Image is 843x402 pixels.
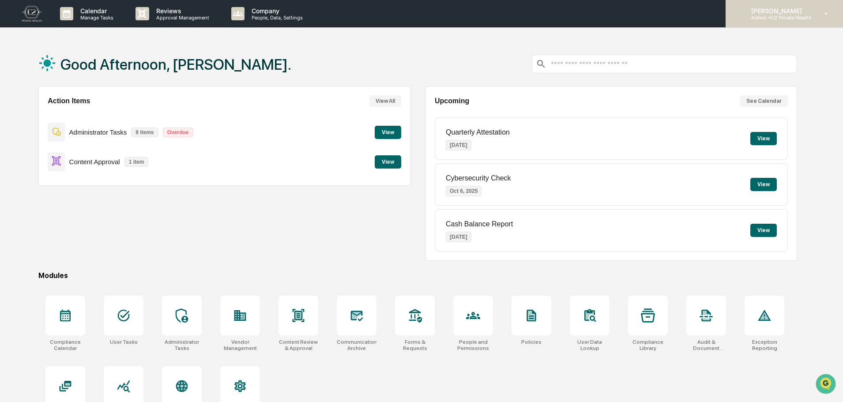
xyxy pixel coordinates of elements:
h1: Good Afternoon, [PERSON_NAME]. [60,56,291,73]
button: See Calendar [740,95,788,107]
div: Communications Archive [337,339,376,351]
a: Powered byPylon [62,218,107,225]
p: Company [245,7,307,15]
span: • [73,144,76,151]
p: Content Approval [69,158,120,165]
p: Admin • C2 Private Wealth [744,15,812,21]
span: • [73,120,76,127]
div: Exception Reporting [745,339,784,351]
a: View [375,157,401,165]
p: Administrator Tasks [69,128,127,136]
div: Policies [521,339,542,345]
button: View [750,224,777,237]
p: Quarterly Attestation [446,128,510,136]
p: 1 item [124,157,149,167]
div: Past conversations [9,98,59,105]
div: Administrator Tasks [162,339,202,351]
p: Cash Balance Report [446,220,513,228]
span: Preclearance [18,180,57,189]
p: Cybersecurity Check [446,174,511,182]
button: View [375,126,401,139]
p: Manage Tasks [73,15,118,21]
span: Pylon [88,219,107,225]
h2: Action Items [48,97,90,105]
div: Forms & Requests [395,339,435,351]
p: [PERSON_NAME] [744,7,812,15]
div: Content Review & Approval [278,339,318,351]
img: logo [21,6,42,22]
div: Modules [38,271,797,280]
h2: Upcoming [435,97,469,105]
img: 1746055101610-c473b297-6a78-478c-a979-82029cc54cd1 [9,68,25,83]
span: [DATE] [78,120,96,127]
div: Compliance Library [628,339,668,351]
button: View [375,155,401,169]
p: [DATE] [446,232,471,242]
span: [PERSON_NAME] [27,120,72,127]
a: 🖐️Preclearance [5,177,60,193]
button: View [750,132,777,145]
p: Reviews [149,7,214,15]
button: View [750,178,777,191]
img: 8933085812038_c878075ebb4cc5468115_72.jpg [19,68,34,83]
span: [PERSON_NAME] [27,144,72,151]
div: Compliance Calendar [45,339,85,351]
iframe: Open customer support [815,373,839,397]
span: Data Lookup [18,197,56,206]
a: View [375,128,401,136]
div: 🖐️ [9,181,16,188]
img: Tammy Steffen [9,112,23,126]
div: Audit & Document Logs [686,339,726,351]
p: How can we help? [9,19,161,33]
p: Overdue [163,128,193,137]
a: 🔎Data Lookup [5,194,59,210]
a: 🗄️Attestations [60,177,113,193]
p: People, Data, Settings [245,15,307,21]
p: Calendar [73,7,118,15]
div: User Tasks [110,339,138,345]
p: Oct 6, 2025 [446,186,482,196]
div: 🗄️ [64,181,71,188]
div: 🔎 [9,198,16,205]
button: See all [137,96,161,107]
span: [DATE] [78,144,96,151]
p: [DATE] [446,140,471,150]
div: We're available if you need us! [40,76,121,83]
p: Approval Management [149,15,214,21]
div: User Data Lookup [570,339,610,351]
button: Start new chat [150,70,161,81]
p: 8 items [131,128,158,137]
button: View All [369,95,401,107]
div: Vendor Management [220,339,260,351]
span: Attestations [73,180,109,189]
div: People and Permissions [453,339,493,351]
div: Start new chat [40,68,145,76]
img: Tammy Steffen [9,135,23,150]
